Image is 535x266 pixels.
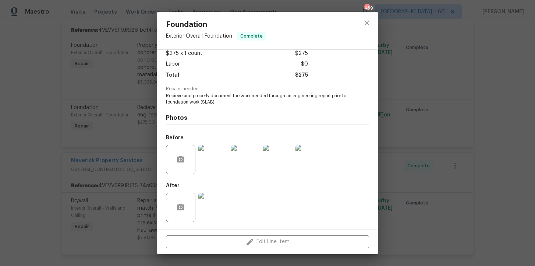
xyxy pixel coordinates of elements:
span: Recieve and properly document the work needed through an engineering report prior to foundation w... [166,93,349,105]
span: $275 [295,48,308,59]
h5: Before [166,135,184,140]
span: Labor [166,59,180,70]
h5: After [166,183,180,188]
div: 489 [364,4,369,12]
button: close [358,14,376,32]
span: Exterior Overall - Foundation [166,34,232,39]
span: $0 [301,59,308,70]
span: Repairs needed [166,87,369,91]
span: $275 x 1 count [166,48,202,59]
span: Foundation [166,21,266,29]
span: $275 [295,70,308,81]
span: Total [166,70,179,81]
h4: Photos [166,114,369,122]
span: Complete [237,32,266,40]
